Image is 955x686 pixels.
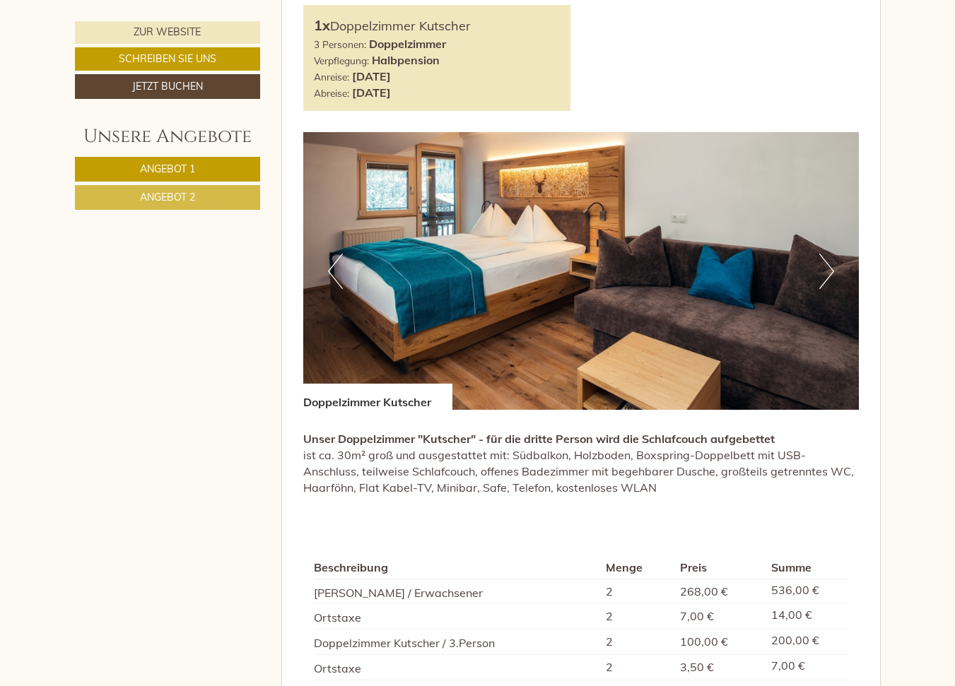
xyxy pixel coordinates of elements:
[352,85,391,100] b: [DATE]
[314,54,369,66] small: Verpflegung:
[303,384,452,410] div: Doppelzimmer Kutscher
[600,655,674,680] td: 2
[680,634,728,649] span: 100,00 €
[303,431,859,495] p: ist ca. 30m² groß und ausgestattet mit: Südbalkon, Holzboden, Boxspring-Doppelbett mit USB-Anschl...
[372,53,440,67] b: Halbpension
[75,47,260,71] a: Schreiben Sie uns
[314,87,349,99] small: Abreise:
[766,629,848,655] td: 200,00 €
[314,557,600,579] th: Beschreibung
[314,16,560,36] div: Doppelzimmer Kutscher
[303,132,859,410] img: image
[680,609,714,623] span: 7,00 €
[766,604,848,629] td: 14,00 €
[600,629,674,655] td: 2
[314,604,600,629] td: Ortstaxe
[314,629,600,655] td: Doppelzimmer Kutscher / 3.Person
[600,579,674,604] td: 2
[75,124,260,150] div: Unsere Angebote
[680,660,714,674] span: 3,50 €
[680,584,728,598] span: 268,00 €
[75,74,260,99] a: Jetzt buchen
[328,254,343,289] button: Previous
[75,21,260,44] a: Zur Website
[314,655,600,680] td: Ortstaxe
[140,162,195,175] span: Angebot 1
[314,16,330,34] b: 1x
[766,557,848,579] th: Summe
[314,38,366,50] small: 3 Personen:
[600,604,674,629] td: 2
[766,579,848,604] td: 536,00 €
[303,432,775,446] strong: Unser Doppelzimmer "Kutscher" - für die dritte Person wird die Schlafcouch aufgebettet
[352,69,391,83] b: [DATE]
[369,37,446,51] b: Doppelzimmer
[674,557,766,579] th: Preis
[766,655,848,680] td: 7,00 €
[600,557,674,579] th: Menge
[140,191,195,203] span: Angebot 2
[314,71,349,83] small: Anreise:
[819,254,834,289] button: Next
[314,579,600,604] td: [PERSON_NAME] / Erwachsener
